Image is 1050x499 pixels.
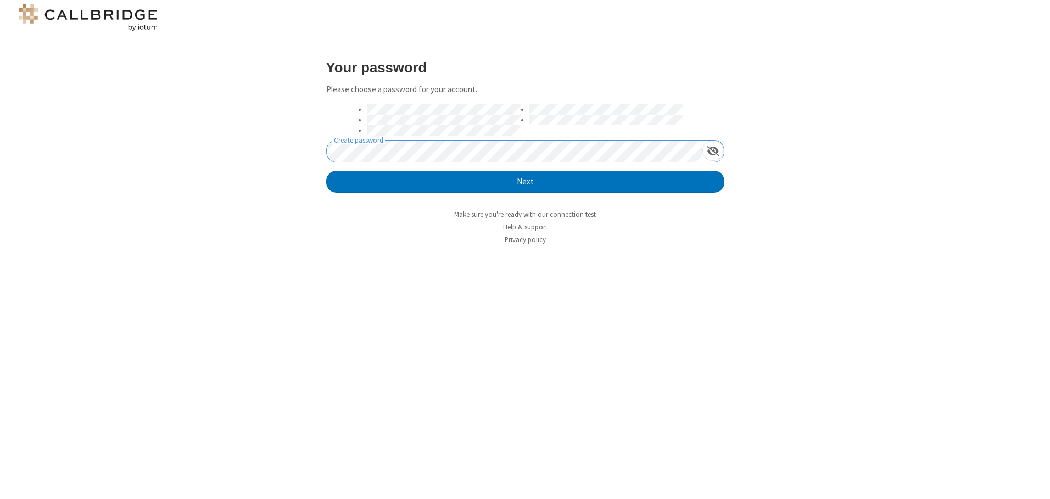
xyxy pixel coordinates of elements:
div: Show password [702,141,724,161]
p: Please choose a password for your account. [326,83,724,96]
a: Make sure you're ready with our connection test [454,210,596,219]
a: Help & support [503,222,548,232]
img: logo@2x.png [16,4,159,31]
a: Privacy policy [505,235,546,244]
input: Create password [327,141,702,162]
button: Next [326,171,724,193]
h3: Your password [326,60,724,75]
